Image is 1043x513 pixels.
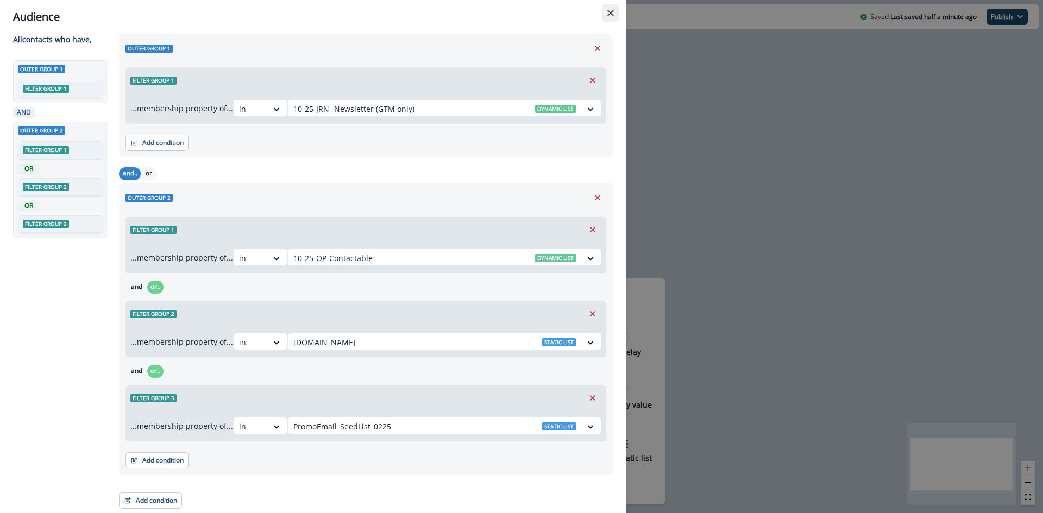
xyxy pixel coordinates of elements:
div: Audience [13,9,613,25]
button: Add condition [125,135,189,151]
button: Add condition [125,452,189,468]
p: ...membership property of... [130,336,233,347]
span: Outer group 2 [125,194,173,202]
button: Add condition [119,492,182,509]
span: Filter group 1 [130,226,177,234]
span: Filter group 1 [23,85,69,93]
button: and.. [119,167,141,180]
button: and [125,281,147,294]
button: or.. [147,365,164,378]
button: or.. [147,281,164,294]
span: Outer group 1 [125,45,173,53]
p: OR [20,201,37,211]
p: All contact s who have, [13,34,92,45]
button: Close [602,4,619,22]
span: Filter group 1 [130,77,177,85]
button: Remove [589,40,606,56]
span: Outer group 2 [18,126,65,135]
button: Remove [589,189,606,206]
button: Remove [584,72,601,88]
p: OR [20,164,37,174]
button: Remove [584,306,601,322]
span: Filter group 2 [130,310,177,318]
span: Filter group 2 [23,183,69,191]
button: Remove [584,221,601,238]
span: Outer group 1 [18,65,65,73]
button: Remove [584,390,601,406]
span: Filter group 1 [23,146,69,154]
p: AND [15,107,33,117]
span: Filter group 3 [130,394,177,402]
span: Filter group 3 [23,220,69,228]
p: ...membership property of... [130,103,233,114]
button: or [141,167,157,180]
p: ...membership property of... [130,420,233,432]
p: ...membership property of... [130,252,233,263]
button: and [125,365,147,378]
